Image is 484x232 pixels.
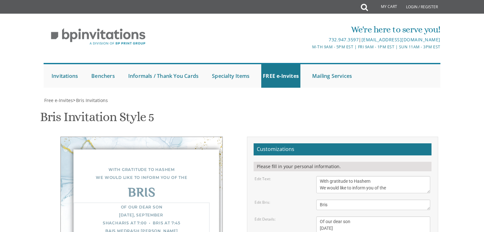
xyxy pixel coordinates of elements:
[311,64,354,88] a: Mailing Services
[127,64,200,88] a: Informals / Thank You Cards
[255,216,276,222] label: Edit Details:
[44,97,73,103] a: Free e-Invites
[74,189,210,197] div: Bris
[316,176,430,193] textarea: With gratitude to Hashem We would like to inform you of the
[50,64,80,88] a: Invitations
[255,200,270,205] label: Edit Bris:
[254,162,431,171] div: Please fill in your personal information.
[90,64,116,88] a: Benchers
[261,64,300,88] a: FREE e-Invites
[74,166,210,181] div: With gratitude to Hashem We would like to inform you of the
[75,97,108,103] a: Bris Invitations
[255,176,271,181] label: Edit Text:
[361,37,440,43] a: [EMAIL_ADDRESS][DOMAIN_NAME]
[254,143,431,155] h2: Customizations
[73,97,108,103] span: >
[367,1,402,13] a: My Cart
[329,37,359,43] a: 732.947.3597
[40,110,154,129] h1: Bris Invitation Style 5
[176,36,440,44] div: |
[457,207,478,226] iframe: chat widget
[316,200,430,210] textarea: Bris
[176,23,440,36] div: We're here to serve you!
[210,64,251,88] a: Specialty Items
[44,24,153,50] img: BP Invitation Loft
[76,97,108,103] span: Bris Invitations
[176,44,440,50] div: M-Th 9am - 5pm EST | Fri 9am - 1pm EST | Sun 11am - 3pm EST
